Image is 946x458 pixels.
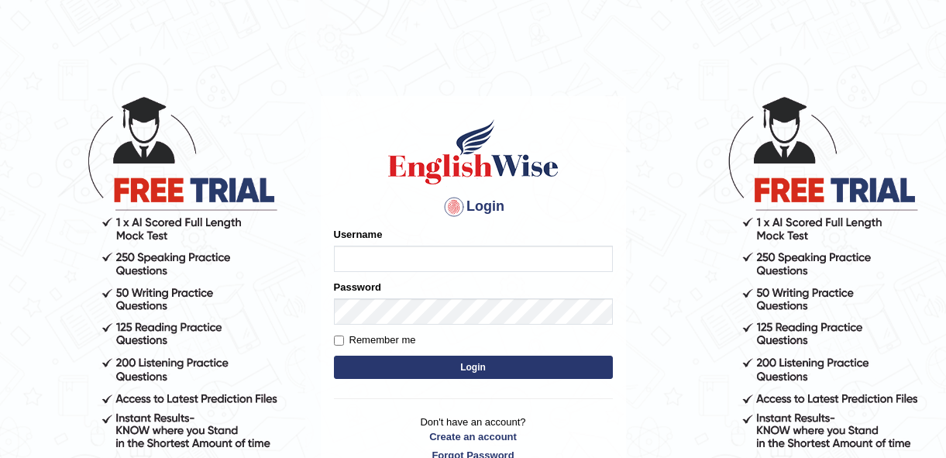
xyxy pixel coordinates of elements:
[334,227,383,242] label: Username
[334,336,344,346] input: Remember me
[385,117,562,187] img: Logo of English Wise sign in for intelligent practice with AI
[334,332,416,348] label: Remember me
[334,356,613,379] button: Login
[334,429,613,444] a: Create an account
[334,195,613,219] h4: Login
[334,280,381,294] label: Password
